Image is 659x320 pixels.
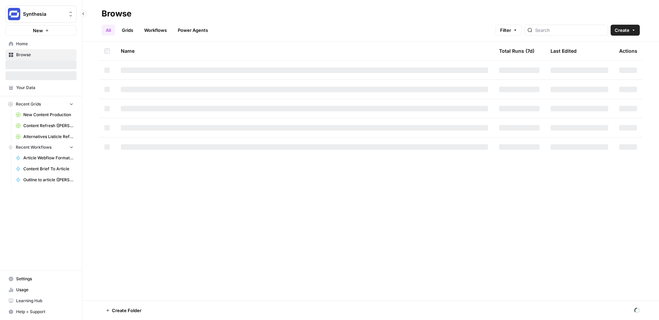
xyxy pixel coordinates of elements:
[121,41,488,60] div: Name
[174,25,212,36] a: Power Agents
[5,38,77,49] a: Home
[16,85,73,91] span: Your Data
[102,25,115,36] a: All
[551,41,577,60] div: Last Edited
[16,276,73,282] span: Settings
[500,27,511,34] span: Filter
[13,120,77,131] a: Content Refresh ([PERSON_NAME])
[23,123,73,129] span: Content Refresh ([PERSON_NAME])
[118,25,137,36] a: Grids
[535,27,605,34] input: Search
[23,134,73,140] span: Alternatives Listicle Refresh
[5,49,77,60] a: Browse
[499,41,534,60] div: Total Runs (7d)
[5,25,77,36] button: New
[8,8,20,20] img: Synthesia Logo
[13,174,77,185] a: Outline to article ([PERSON_NAME]'s fork)
[33,27,43,34] span: New
[5,295,77,306] a: Learning Hub
[23,166,73,172] span: Content Brief To Article
[102,8,131,19] div: Browse
[16,309,73,315] span: Help + Support
[13,163,77,174] a: Content Brief To Article
[5,5,77,23] button: Workspace: Synthesia
[16,287,73,293] span: Usage
[16,144,51,150] span: Recent Workflows
[5,306,77,317] button: Help + Support
[23,112,73,118] span: New Content Production
[615,27,629,34] span: Create
[619,41,637,60] div: Actions
[16,298,73,304] span: Learning Hub
[5,99,77,109] button: Recent Grids
[611,25,640,36] button: Create
[112,307,141,314] span: Create Folder
[5,273,77,284] a: Settings
[5,284,77,295] a: Usage
[16,101,41,107] span: Recent Grids
[5,82,77,93] a: Your Data
[23,11,65,17] span: Synthesia
[140,25,171,36] a: Workflows
[16,41,73,47] span: Home
[16,52,73,58] span: Browse
[5,142,77,152] button: Recent Workflows
[13,131,77,142] a: Alternatives Listicle Refresh
[23,177,73,183] span: Outline to article ([PERSON_NAME]'s fork)
[496,25,522,36] button: Filter
[13,109,77,120] a: New Content Production
[102,305,146,316] button: Create Folder
[13,152,77,163] a: Article Webflow Formatter
[23,155,73,161] span: Article Webflow Formatter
